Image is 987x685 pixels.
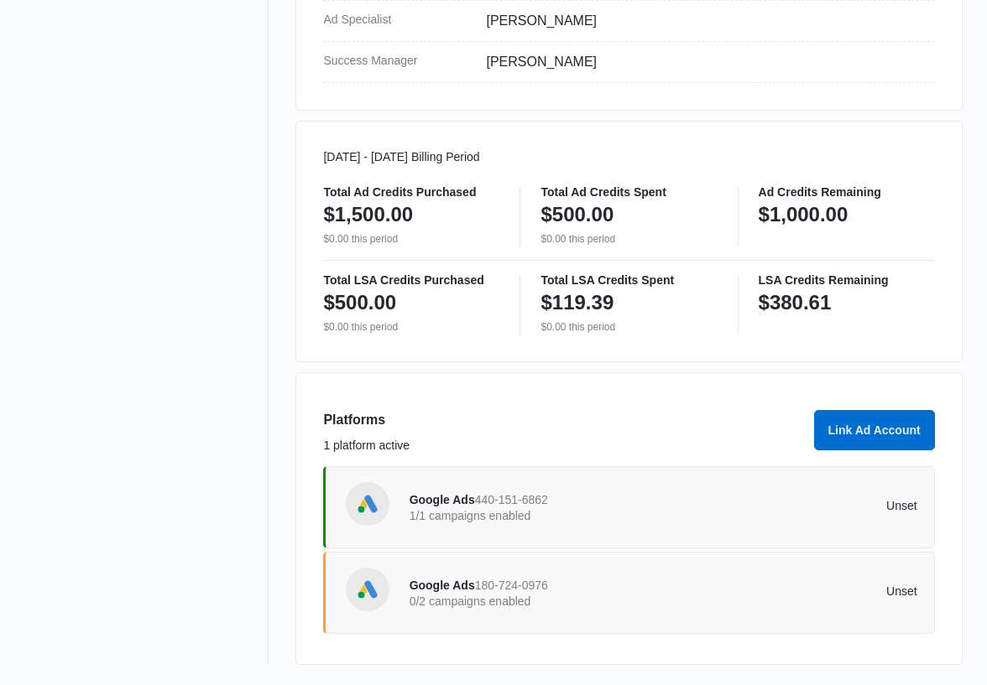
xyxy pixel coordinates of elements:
[323,1,934,42] div: Ad Specialist[PERSON_NAME]
[355,491,380,516] img: Google Ads
[410,493,475,506] span: Google Ads
[540,201,614,228] p: $500.00
[323,42,934,83] div: Success Manager[PERSON_NAME]
[323,552,934,634] a: Google AdsGoogle Ads180-724-09760/2 campaigns enabledUnset
[410,595,663,607] p: 0/2 campaigns enabled
[540,274,717,286] p: Total LSA Credits Spent
[323,148,934,166] p: [DATE] - [DATE] Billing Period
[540,289,614,316] p: $119.39
[759,289,832,316] p: $380.61
[323,231,499,246] p: $0.00 this period
[323,466,934,548] a: Google AdsGoogle Ads440-151-68621/1 campaigns enabledUnset
[759,201,849,228] p: $1,000.00
[759,274,935,286] p: LSA Credits Remaining
[540,319,717,335] p: $0.00 this period
[663,500,916,511] p: Unset
[475,579,548,592] span: 180-724-0976
[355,577,380,602] img: Google Ads
[323,274,499,286] p: Total LSA Credits Purchased
[540,231,717,246] p: $0.00 this period
[486,11,921,31] dd: [PERSON_NAME]
[475,493,548,506] span: 440-151-6862
[663,585,916,597] p: Unset
[323,319,499,335] p: $0.00 this period
[540,186,717,198] p: Total Ad Credits Spent
[323,289,396,316] p: $500.00
[323,437,803,454] p: 1 platform active
[759,186,935,198] p: Ad Credits Remaining
[323,186,499,198] p: Total Ad Credits Purchased
[410,579,475,592] span: Google Ads
[410,510,663,522] p: 1/1 campaigns enabled
[323,410,803,430] h3: Platforms
[323,201,413,228] p: $1,500.00
[323,11,473,29] dt: Ad Specialist
[323,52,473,70] dt: Success Manager
[486,52,921,72] dd: [PERSON_NAME]
[814,410,935,450] button: Link Ad Account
